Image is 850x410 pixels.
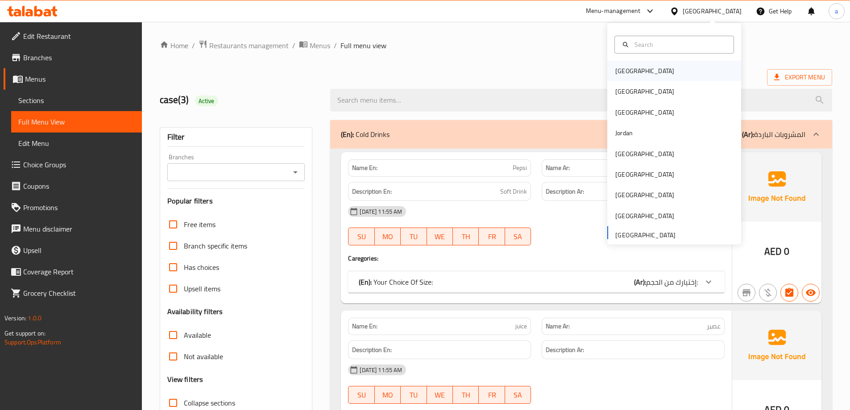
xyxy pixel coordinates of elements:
p: Cold Drinks [341,129,390,140]
div: [GEOGRAPHIC_DATA] [615,190,674,200]
span: TU [404,230,423,243]
span: Full menu view [340,40,386,51]
strong: Name Ar: [546,163,570,173]
h2: case(3) [160,93,320,107]
button: Not branch specific item [738,284,755,302]
span: TH [456,230,475,243]
span: MO [378,389,397,402]
span: Promotions [23,202,135,213]
b: (En): [359,275,372,289]
button: TH [453,228,479,245]
button: SU [348,386,374,404]
span: Menu disclaimer [23,224,135,234]
img: Ae5nvW7+0k+MAAAAAElFTkSuQmCC [732,311,821,380]
a: Coupons [4,175,142,197]
a: Edit Restaurant [4,25,142,47]
button: Open [289,166,302,178]
div: [GEOGRAPHIC_DATA] [615,149,674,159]
button: FR [479,386,505,404]
div: [GEOGRAPHIC_DATA] [683,6,742,16]
span: TH [456,389,475,402]
span: FR [482,389,501,402]
button: WE [427,386,453,404]
span: [DATE] 11:55 AM [356,207,406,216]
h3: Popular filters [167,196,305,206]
span: Export Menu [774,72,825,83]
h3: Availability filters [167,306,223,317]
button: FR [479,228,505,245]
span: Coupons [23,181,135,191]
div: [GEOGRAPHIC_DATA] [615,87,674,96]
p: المشروبات الباردة [742,129,805,140]
span: SA [509,389,527,402]
span: عصير [707,322,721,331]
div: Menu-management [586,6,641,17]
strong: Name En: [352,322,377,331]
span: MO [378,230,397,243]
span: Edit Restaurant [23,31,135,41]
strong: Description Ar: [546,344,584,356]
a: Support.OpsPlatform [4,336,61,348]
nav: breadcrumb [160,40,832,51]
span: Restaurants management [209,40,289,51]
button: Has choices [780,284,798,302]
b: (Ar): [634,275,646,289]
div: Jordan [615,128,633,138]
button: TH [453,386,479,404]
span: [DATE] 11:55 AM [356,366,406,374]
span: WE [431,389,449,402]
a: Choice Groups [4,154,142,175]
span: 1.0.0 [28,312,41,324]
li: / [334,40,337,51]
span: a [835,6,838,16]
span: Has choices [184,262,219,273]
span: Not available [184,351,223,362]
a: Grocery Checklist [4,282,142,304]
h4: Caregories: [348,254,725,263]
span: Menus [25,74,135,84]
button: SA [505,386,531,404]
div: (En): Your Choice Of Size:(Ar):إختيارك من الحجم: [348,271,725,293]
span: Coverage Report [23,266,135,277]
a: Sections [11,90,142,111]
div: [GEOGRAPHIC_DATA] [615,170,674,179]
span: Menus [310,40,330,51]
li: / [292,40,295,51]
span: FR [482,230,501,243]
span: Branches [23,52,135,63]
strong: Description Ar: [546,186,584,197]
strong: Description En: [352,186,392,197]
span: Available [184,330,211,340]
button: Purchased item [759,284,777,302]
button: MO [375,386,401,404]
img: Ae5nvW7+0k+MAAAAAElFTkSuQmCC [732,152,821,222]
b: (En): [341,128,354,141]
button: SA [505,228,531,245]
span: Full Menu View [18,116,135,127]
button: MO [375,228,401,245]
a: Home [160,40,188,51]
div: Active [195,95,218,106]
a: Menu disclaimer [4,218,142,240]
a: Edit Menu [11,133,142,154]
span: Soft Drink [500,186,527,197]
div: (En): Cold Drinks(Ar):المشروبات الباردة [330,120,832,149]
div: [GEOGRAPHIC_DATA] [615,66,674,76]
button: SU [348,228,374,245]
span: Get support on: [4,327,46,339]
span: WE [431,230,449,243]
span: AED [764,243,782,260]
span: Edit Menu [18,138,135,149]
span: Free items [184,219,216,230]
button: Available [802,284,820,302]
span: Version: [4,312,26,324]
span: TU [404,389,423,402]
a: Branches [4,47,142,68]
a: Full Menu View [11,111,142,133]
div: Filter [167,128,305,147]
a: Upsell [4,240,142,261]
span: juice [515,322,527,331]
input: Search [631,40,728,50]
span: Upsell items [184,283,220,294]
b: (Ar): [742,128,754,141]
